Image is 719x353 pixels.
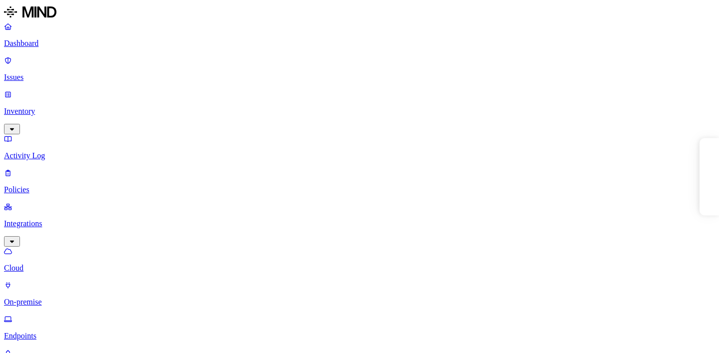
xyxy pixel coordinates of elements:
[4,56,715,82] a: Issues
[4,168,715,194] a: Policies
[4,90,715,133] a: Inventory
[4,4,715,22] a: MIND
[4,298,715,307] p: On-premise
[4,281,715,307] a: On-premise
[4,22,715,48] a: Dashboard
[4,247,715,273] a: Cloud
[4,39,715,48] p: Dashboard
[4,151,715,160] p: Activity Log
[4,264,715,273] p: Cloud
[4,107,715,116] p: Inventory
[4,315,715,341] a: Endpoints
[4,185,715,194] p: Policies
[4,219,715,228] p: Integrations
[4,73,715,82] p: Issues
[4,4,56,20] img: MIND
[4,134,715,160] a: Activity Log
[4,332,715,341] p: Endpoints
[4,202,715,245] a: Integrations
